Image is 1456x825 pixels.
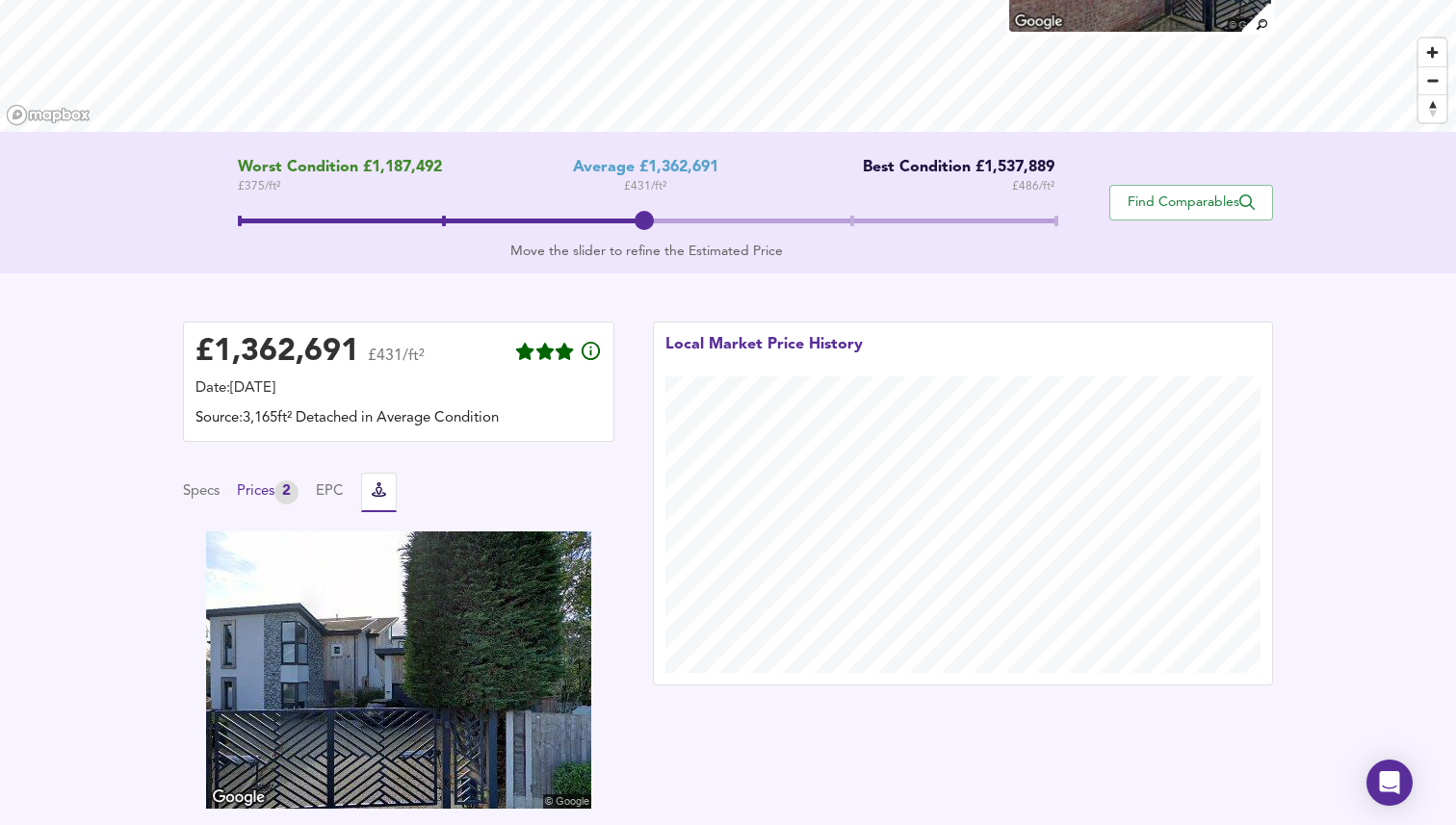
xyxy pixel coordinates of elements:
[1418,39,1446,66] button: Zoom in
[206,531,591,809] img: streetview
[1012,177,1054,196] span: £ 486 / ft²
[665,334,863,376] div: Local Market Price History
[238,177,442,196] span: £ 375 / ft²
[848,159,1054,177] div: Best Condition £1,537,889
[1418,94,1446,122] button: Reset bearing to north
[238,242,1055,261] div: Move the slider to refine the Estimated Price
[195,408,602,429] div: Source: 3,165ft² Detached in Average Condition
[1120,193,1262,212] span: Find Comparables
[316,481,344,503] button: EPC
[1418,95,1446,122] span: Reset bearing to north
[624,177,666,196] span: £ 431 / ft²
[237,480,299,504] div: Prices
[1239,1,1273,35] img: search
[237,480,299,504] button: Prices2
[274,480,299,504] div: 2
[238,159,442,177] span: Worst Condition £1,187,492
[6,104,91,126] a: Mapbox homepage
[368,348,425,376] span: £431/ft²
[573,159,718,177] div: Average £1,362,691
[1418,66,1446,94] button: Zoom out
[1109,185,1273,220] button: Find Comparables
[1366,760,1413,806] div: Open Intercom Messenger
[195,338,359,367] div: £ 1,362,691
[1418,67,1446,94] span: Zoom out
[183,481,220,503] button: Specs
[195,378,602,400] div: Date: [DATE]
